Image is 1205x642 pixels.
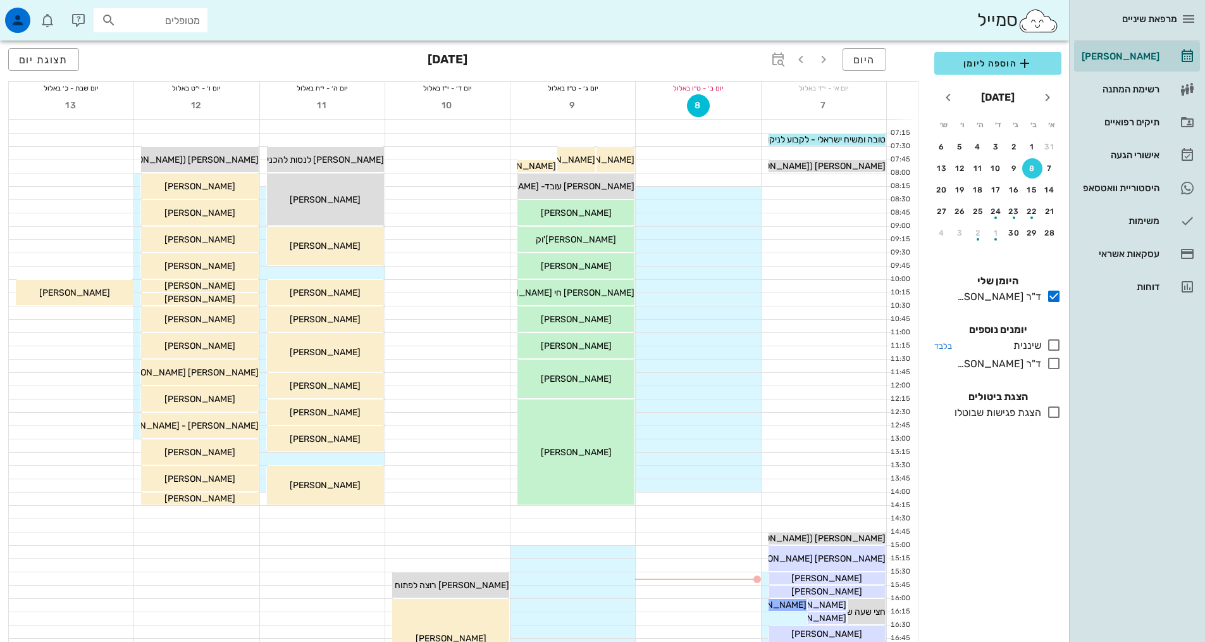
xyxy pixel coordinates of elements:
th: ג׳ [1008,114,1024,135]
div: הצגת פגישות שבוטלו [949,405,1041,420]
button: 8 [1022,158,1042,179]
button: 11 [968,158,988,179]
th: ש׳ [936,114,952,135]
div: 09:45 [887,261,913,272]
div: 15:30 [887,567,913,577]
span: [PERSON_NAME] [290,314,361,325]
button: [DATE] [976,85,1020,110]
div: 20 [932,186,952,194]
button: 29 [1022,223,1042,243]
span: [PERSON_NAME] [164,447,235,458]
button: 15 [1022,180,1042,200]
button: 7 [812,94,835,117]
span: [PERSON_NAME] [164,493,235,504]
a: [PERSON_NAME] [1074,41,1200,72]
button: 17 [986,180,1006,200]
a: דוחות [1074,272,1200,302]
div: 2 [968,229,988,237]
span: [PERSON_NAME] ([PERSON_NAME]) עובדת [711,161,886,172]
div: 26 [950,207,970,216]
button: 5 [950,137,970,157]
span: 9 [562,100,584,111]
a: עסקאות אשראי [1074,239,1200,269]
div: 4 [932,229,952,237]
button: 24 [986,201,1006,222]
div: תיקים רפואיים [1079,117,1159,127]
div: יום שבת - כ׳ באלול [9,82,133,94]
div: משימות [1079,216,1159,226]
span: [PERSON_NAME] חי [PERSON_NAME] [481,287,634,298]
button: 1 [1022,137,1042,157]
div: 14 [1040,186,1060,194]
button: 11 [311,94,333,117]
span: היום [853,54,875,66]
div: 09:30 [887,248,913,258]
a: תגהיסטוריית וואטסאפ [1074,173,1200,203]
div: ד"ר [PERSON_NAME] [952,356,1041,372]
div: היסטוריית וואטסאפ [1079,183,1159,193]
div: 07:30 [887,141,913,152]
button: 26 [950,201,970,222]
button: היום [843,48,886,71]
span: 8 [688,100,709,111]
button: 7 [1040,158,1060,179]
div: 10:45 [887,314,913,325]
div: 14:30 [887,513,913,524]
span: [PERSON_NAME] [164,341,235,351]
div: 31 [1040,142,1060,151]
div: 1 [1022,142,1042,151]
th: ד׳ [989,114,1006,135]
div: 14:00 [887,487,913,498]
div: 14:45 [887,527,913,538]
span: [PERSON_NAME] [164,394,235,405]
div: 08:30 [887,194,913,205]
div: שיננית [1008,338,1041,353]
span: תצוגת יום [19,54,68,66]
div: 24 [986,207,1006,216]
div: 10:30 [887,301,913,312]
span: [PERSON_NAME] [164,280,235,291]
button: תצוגת יום [8,48,79,71]
span: [PERSON_NAME] [290,194,361,205]
button: 10 [436,94,459,117]
div: 12 [950,164,970,173]
small: בלבד [934,341,952,351]
div: 4 [968,142,988,151]
span: [PERSON_NAME] ([PERSON_NAME]) [736,533,886,544]
div: 19 [950,186,970,194]
div: ד"ר [PERSON_NAME] [952,289,1041,305]
span: תג [37,10,45,18]
button: 27 [932,201,952,222]
button: 23 [1004,201,1024,222]
button: 8 [687,94,710,117]
span: [PERSON_NAME] [776,613,846,624]
div: 08:15 [887,181,913,192]
div: 13:30 [887,460,913,471]
a: משימות [1074,206,1200,236]
button: 18 [968,180,988,200]
div: סמייל [977,7,1059,34]
button: 12 [185,94,208,117]
span: [PERSON_NAME] [164,208,235,218]
div: 12:30 [887,407,913,418]
div: 07:45 [887,154,913,165]
div: 13 [932,164,952,173]
div: יום א׳ - י״ד באלול [762,82,886,94]
div: [PERSON_NAME] [1079,51,1159,61]
span: [PERSON_NAME] [39,287,110,298]
span: [PERSON_NAME] [290,407,361,418]
button: 2 [968,223,988,243]
button: 16 [1004,180,1024,200]
span: [PERSON_NAME] [776,600,846,610]
a: תיקים רפואיים [1074,107,1200,137]
span: [PERSON_NAME] [164,474,235,484]
div: אישורי הגעה [1079,150,1159,160]
div: 09:00 [887,221,913,232]
span: 10 [436,100,459,111]
div: 16:15 [887,607,913,617]
button: 9 [1004,158,1024,179]
div: 12:15 [887,394,913,405]
button: 20 [932,180,952,200]
button: 14 [1040,180,1060,200]
div: עסקאות אשראי [1079,249,1159,259]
